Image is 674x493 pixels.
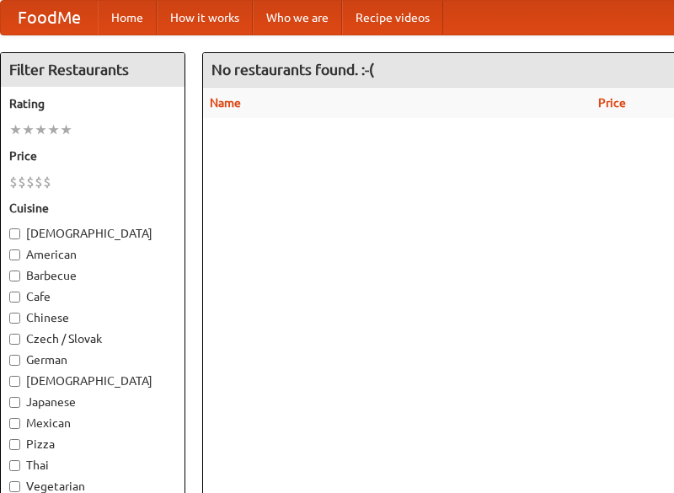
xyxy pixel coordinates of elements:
li: ★ [35,121,47,139]
li: $ [26,173,35,191]
label: German [9,351,176,368]
a: Who we are [253,1,342,35]
input: Pizza [9,439,20,450]
input: Vegetarian [9,481,20,492]
a: Home [98,1,157,35]
label: [DEMOGRAPHIC_DATA] [9,372,176,389]
label: Mexican [9,415,176,431]
label: American [9,246,176,263]
h4: Filter Restaurants [1,53,185,87]
input: Chinese [9,313,20,324]
label: [DEMOGRAPHIC_DATA] [9,225,176,242]
input: Cafe [9,292,20,303]
li: $ [18,173,26,191]
input: Czech / Slovak [9,334,20,345]
h5: Price [9,147,176,164]
li: $ [43,173,51,191]
input: Mexican [9,418,20,429]
label: Cafe [9,288,176,305]
label: Thai [9,457,176,474]
input: Barbecue [9,271,20,281]
input: American [9,249,20,260]
input: [DEMOGRAPHIC_DATA] [9,228,20,239]
label: Czech / Slovak [9,330,176,347]
label: Chinese [9,309,176,326]
label: Barbecue [9,267,176,284]
a: FoodMe [1,1,98,35]
input: [DEMOGRAPHIC_DATA] [9,376,20,387]
li: ★ [47,121,60,139]
input: Thai [9,460,20,471]
input: Japanese [9,397,20,408]
label: Japanese [9,394,176,410]
li: ★ [22,121,35,139]
label: Pizza [9,436,176,453]
h5: Cuisine [9,200,176,217]
h5: Rating [9,95,176,112]
li: ★ [60,121,72,139]
a: Price [598,96,626,110]
a: How it works [157,1,253,35]
li: ★ [9,121,22,139]
a: Recipe videos [342,1,443,35]
li: $ [9,173,18,191]
a: Name [210,96,241,110]
input: German [9,355,20,366]
li: $ [35,173,43,191]
ng-pluralize: No restaurants found. :-( [211,62,374,78]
